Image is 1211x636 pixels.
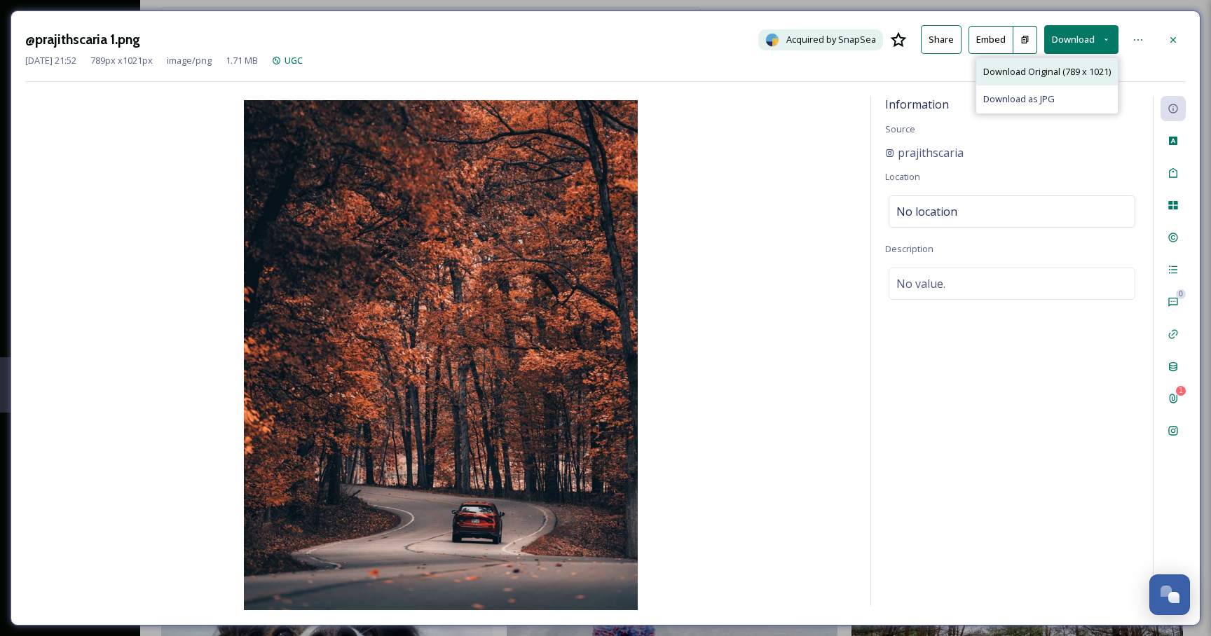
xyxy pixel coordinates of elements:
button: Download [1044,25,1118,54]
span: 789 px x 1021 px [90,54,153,67]
span: image/png [167,54,212,67]
span: Source [885,123,915,135]
div: 0 [1176,289,1186,299]
h3: @prajithscaria 1.png [25,29,140,50]
img: %40prajithscaria%201.png [25,100,856,610]
span: [DATE] 21:52 [25,54,76,67]
span: Information [885,97,949,112]
button: Open Chat [1149,574,1190,615]
span: Download Original (789 x 1021) [983,65,1111,78]
a: prajithscaria [885,144,964,161]
span: Download as JPG [983,92,1055,106]
span: Location [885,170,920,183]
span: Acquired by SnapSea [786,33,876,46]
span: No location [896,203,957,220]
span: 1.71 MB [226,54,258,67]
img: snapsea-logo.png [765,33,779,47]
button: Share [921,25,962,54]
div: 1 [1176,386,1186,396]
span: UGC [285,54,303,67]
span: prajithscaria [898,144,964,161]
button: Embed [969,26,1013,54]
span: Description [885,242,933,255]
span: No value. [896,275,945,292]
